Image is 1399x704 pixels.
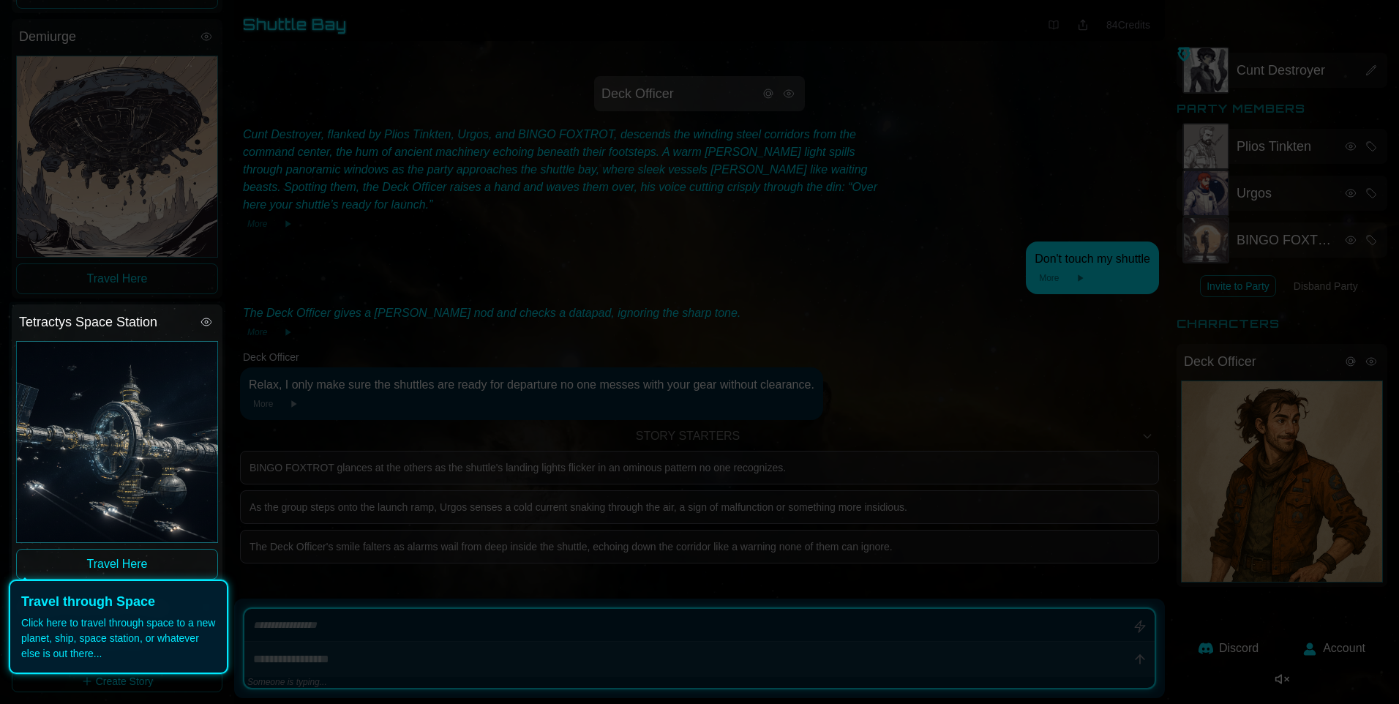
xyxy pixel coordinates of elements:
[21,615,216,662] div: Click here to travel through space to a new planet, ship, space station, or whatever else is out ...
[21,592,216,612] header: Travel through Space
[198,313,215,331] button: View story element
[16,341,218,543] div: Tetractys Space Station
[16,549,218,580] button: Travel Here
[19,312,157,332] span: Tetractys Space Station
